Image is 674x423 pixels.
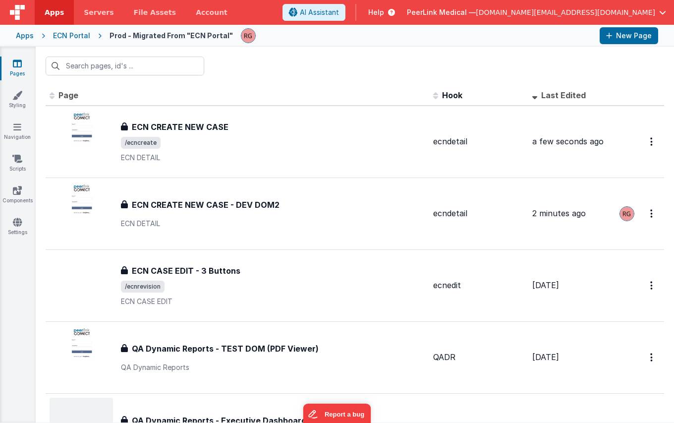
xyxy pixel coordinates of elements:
input: Search pages, id's ... [46,57,204,75]
span: Apps [45,7,64,17]
div: ecndetail [433,136,524,147]
span: a few seconds ago [532,136,604,146]
span: File Assets [134,7,176,17]
p: ECN DETAIL [121,153,425,163]
button: Options [644,203,660,224]
p: ECN DETAIL [121,219,425,229]
span: Hook [442,90,462,100]
h3: ECN CREATE NEW CASE - DEV DOM2 [132,199,280,211]
span: Last Edited [541,90,586,100]
div: ecnedit [433,280,524,291]
p: QA Dynamic Reports [121,363,425,372]
img: 32acf354f7c792df0addc5efaefdc4a2 [620,207,634,221]
span: [DATE] [532,280,559,290]
button: New Page [600,27,658,44]
span: AI Assistant [300,7,339,17]
button: AI Assistant [282,4,345,21]
div: QADR [433,352,524,363]
h3: QA Dynamic Reports - TEST DOM (PDF Viewer) [132,343,319,355]
h3: ECN CREATE NEW CASE [132,121,228,133]
button: PeerLink Medical — [DOMAIN_NAME][EMAIL_ADDRESS][DOMAIN_NAME] [407,7,666,17]
button: Options [644,131,660,152]
img: 32acf354f7c792df0addc5efaefdc4a2 [241,29,255,43]
span: PeerLink Medical — [407,7,476,17]
div: Apps [16,31,34,41]
span: [DOMAIN_NAME][EMAIL_ADDRESS][DOMAIN_NAME] [476,7,655,17]
button: Options [644,347,660,367]
p: ECN CASE EDIT [121,297,425,306]
span: 2 minutes ago [532,208,586,218]
span: Servers [84,7,113,17]
button: Options [644,275,660,296]
span: [DATE] [532,352,559,362]
div: ecndetail [433,208,524,219]
span: Page [58,90,78,100]
span: /ecncreate [121,137,161,149]
div: ECN Portal [53,31,90,41]
div: Prod - Migrated From "ECN Portal" [110,31,233,41]
span: Help [368,7,384,17]
h3: ECN CASE EDIT - 3 Buttons [132,265,240,277]
span: /ecnrevision [121,281,165,293]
